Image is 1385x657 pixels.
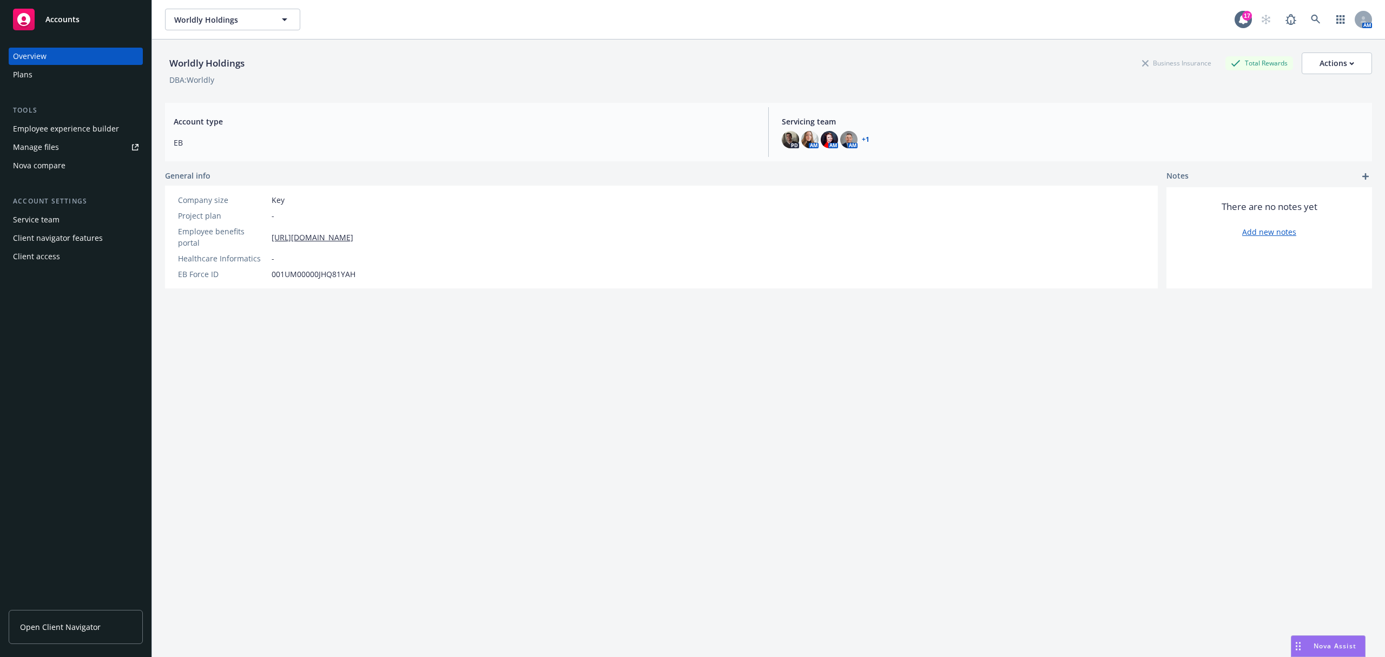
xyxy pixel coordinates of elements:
[13,211,60,228] div: Service team
[45,15,80,24] span: Accounts
[1291,635,1366,657] button: Nova Assist
[9,66,143,83] a: Plans
[13,48,47,65] div: Overview
[174,116,755,127] span: Account type
[782,116,1363,127] span: Servicing team
[165,170,210,181] span: General info
[178,210,267,221] div: Project plan
[1359,170,1372,183] a: add
[174,14,268,25] span: Worldly Holdings
[13,66,32,83] div: Plans
[13,248,60,265] div: Client access
[782,131,799,148] img: photo
[1225,56,1293,70] div: Total Rewards
[1305,9,1327,30] a: Search
[9,139,143,156] a: Manage files
[1166,170,1189,183] span: Notes
[13,157,65,174] div: Nova compare
[13,229,103,247] div: Client navigator features
[9,248,143,265] a: Client access
[9,4,143,35] a: Accounts
[1222,200,1317,213] span: There are no notes yet
[1314,641,1356,651] span: Nova Assist
[9,157,143,174] a: Nova compare
[1280,9,1302,30] a: Report a Bug
[13,120,119,137] div: Employee experience builder
[1320,53,1354,74] div: Actions
[9,105,143,116] div: Tools
[1242,11,1252,21] div: 17
[178,268,267,280] div: EB Force ID
[13,139,59,156] div: Manage files
[169,74,214,86] div: DBA: Worldly
[9,48,143,65] a: Overview
[272,253,274,264] span: -
[821,131,838,148] img: photo
[20,621,101,633] span: Open Client Navigator
[1302,52,1372,74] button: Actions
[1291,636,1305,656] div: Drag to move
[1330,9,1351,30] a: Switch app
[1242,226,1296,238] a: Add new notes
[801,131,819,148] img: photo
[862,136,869,143] a: +1
[1137,56,1217,70] div: Business Insurance
[9,196,143,207] div: Account settings
[840,131,858,148] img: photo
[1255,9,1277,30] a: Start snowing
[165,9,300,30] button: Worldly Holdings
[9,120,143,137] a: Employee experience builder
[165,56,249,70] div: Worldly Holdings
[174,137,755,148] span: EB
[178,194,267,206] div: Company size
[272,232,353,243] a: [URL][DOMAIN_NAME]
[9,211,143,228] a: Service team
[272,194,285,206] span: Key
[272,210,274,221] span: -
[9,229,143,247] a: Client navigator features
[272,268,355,280] span: 001UM00000JHQ81YAH
[178,253,267,264] div: Healthcare Informatics
[178,226,267,248] div: Employee benefits portal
